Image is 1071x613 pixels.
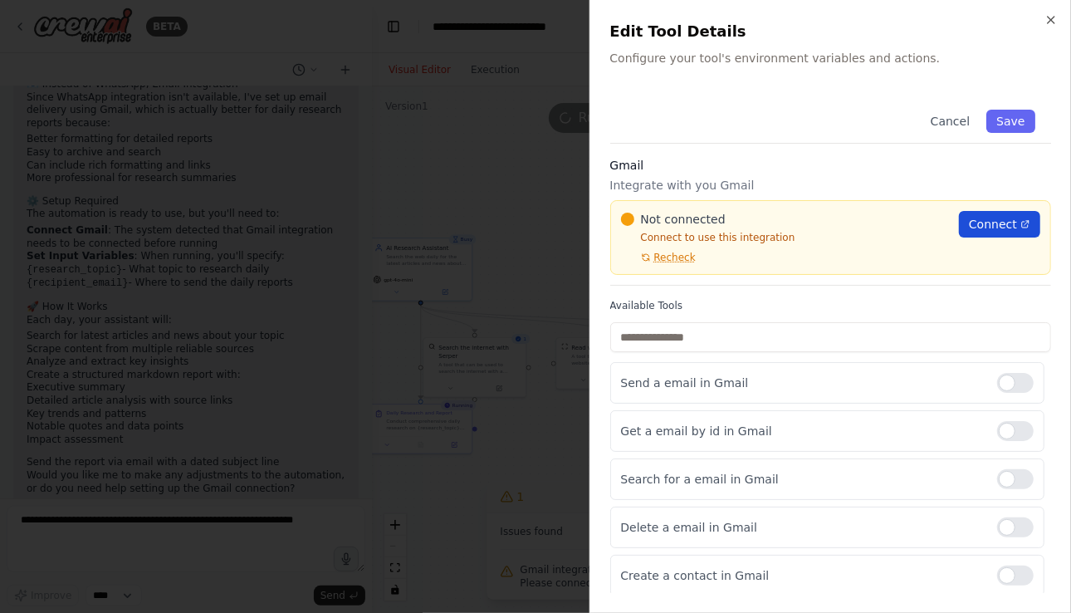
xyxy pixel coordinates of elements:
[621,471,985,488] p: Search for a email in Gmail
[654,251,696,264] span: Recheck
[621,231,950,244] p: Connect to use this integration
[621,567,985,584] p: Create a contact in Gmail
[610,299,1052,312] label: Available Tools
[621,519,985,536] p: Delete a email in Gmail
[610,50,1052,66] p: Configure your tool's environment variables and actions.
[610,177,1052,194] p: Integrate with you Gmail
[610,20,1052,43] h2: Edit Tool Details
[621,251,696,264] button: Recheck
[621,375,985,391] p: Send a email in Gmail
[986,110,1034,133] button: Save
[621,423,985,439] p: Get a email by id in Gmail
[969,216,1017,233] span: Connect
[610,157,1052,174] h3: Gmail
[959,211,1040,238] a: Connect
[641,211,726,228] span: Not connected
[920,110,979,133] button: Cancel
